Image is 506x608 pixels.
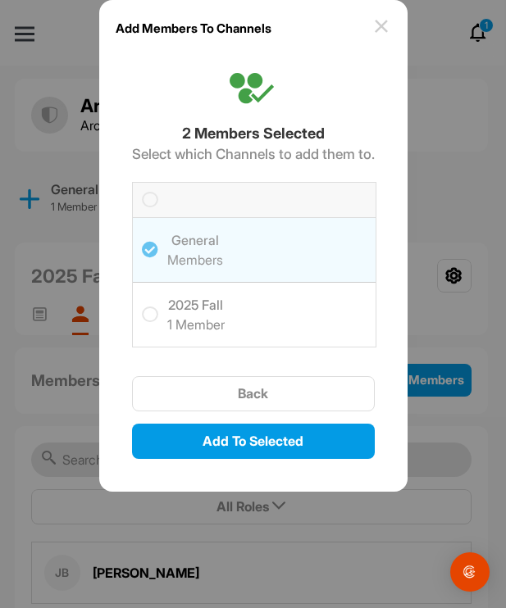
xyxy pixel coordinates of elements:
[203,433,303,449] span: Add To Selected
[167,315,225,334] h6: 1 Member
[116,16,271,40] h1: Add Members To Channels
[450,552,490,592] div: Open Intercom Messenger
[132,376,375,411] button: Back
[132,144,375,166] h6: Select which Channels to add them to.
[230,73,276,106] img: Add Members
[238,385,268,402] span: Back
[372,16,391,36] img: close
[132,424,375,459] button: Add To Selected
[132,122,375,144] h3: 2 Members Selected
[167,295,225,315] h3: 2025 Fall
